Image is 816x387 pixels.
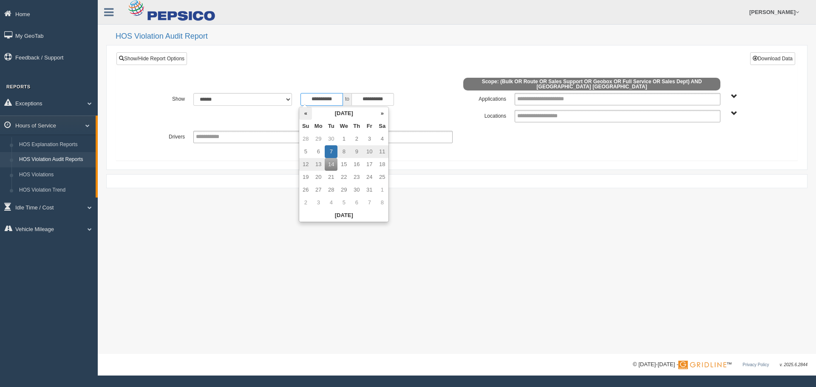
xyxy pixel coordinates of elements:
[299,145,312,158] td: 5
[312,133,325,145] td: 29
[337,120,350,133] th: We
[299,184,312,196] td: 26
[299,133,312,145] td: 28
[350,171,363,184] td: 23
[325,171,337,184] td: 21
[312,184,325,196] td: 27
[116,52,187,65] a: Show/Hide Report Options
[376,184,388,196] td: 1
[299,107,312,120] th: «
[750,52,795,65] button: Download Data
[363,171,376,184] td: 24
[337,171,350,184] td: 22
[15,183,96,198] a: HOS Violation Trend
[325,120,337,133] th: Tu
[325,133,337,145] td: 30
[350,158,363,171] td: 16
[363,120,376,133] th: Fr
[376,171,388,184] td: 25
[325,145,337,158] td: 7
[350,145,363,158] td: 9
[350,196,363,209] td: 6
[116,32,807,41] h2: HOS Violation Audit Report
[363,184,376,196] td: 31
[312,171,325,184] td: 20
[363,158,376,171] td: 17
[15,137,96,153] a: HOS Explanation Reports
[299,120,312,133] th: Su
[312,120,325,133] th: Mo
[337,133,350,145] td: 1
[742,362,769,367] a: Privacy Policy
[337,158,350,171] td: 15
[457,93,510,103] label: Applications
[299,158,312,171] td: 12
[376,120,388,133] th: Sa
[312,107,376,120] th: [DATE]
[350,133,363,145] td: 2
[136,93,189,103] label: Show
[376,196,388,209] td: 8
[299,209,388,222] th: [DATE]
[337,196,350,209] td: 5
[312,145,325,158] td: 6
[363,196,376,209] td: 7
[363,133,376,145] td: 3
[678,361,726,369] img: Gridline
[376,145,388,158] td: 11
[299,196,312,209] td: 2
[780,362,807,367] span: v. 2025.6.2844
[343,93,351,106] span: to
[376,158,388,171] td: 18
[350,184,363,196] td: 30
[457,110,510,120] label: Locations
[299,171,312,184] td: 19
[312,158,325,171] td: 13
[463,78,720,90] span: Scope: (Bulk OR Route OR Sales Support OR Geobox OR Full Service OR Sales Dept) AND [GEOGRAPHIC_D...
[350,120,363,133] th: Th
[325,184,337,196] td: 28
[376,107,388,120] th: »
[363,145,376,158] td: 10
[325,196,337,209] td: 4
[337,184,350,196] td: 29
[312,196,325,209] td: 3
[136,131,189,141] label: Drivers
[15,167,96,183] a: HOS Violations
[633,360,807,369] div: © [DATE]-[DATE] - ™
[376,133,388,145] td: 4
[15,152,96,167] a: HOS Violation Audit Reports
[337,145,350,158] td: 8
[325,158,337,171] td: 14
